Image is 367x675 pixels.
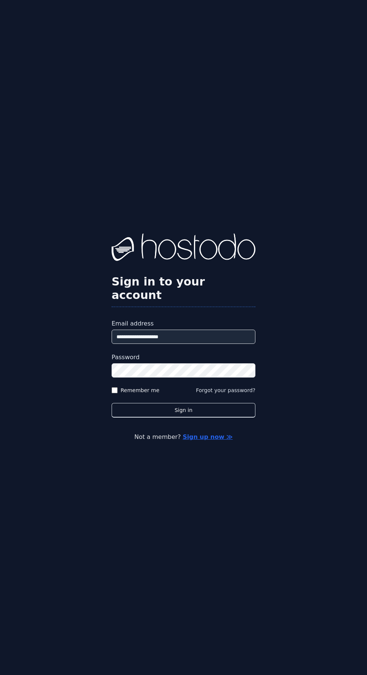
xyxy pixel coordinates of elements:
[121,387,160,394] label: Remember me
[112,353,255,362] label: Password
[112,319,255,328] label: Email address
[183,433,233,440] a: Sign up now ≫
[196,387,255,394] button: Forgot your password?
[112,233,255,263] img: Hostodo
[9,433,358,442] p: Not a member?
[112,275,255,302] h2: Sign in to your account
[112,403,255,418] button: Sign in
